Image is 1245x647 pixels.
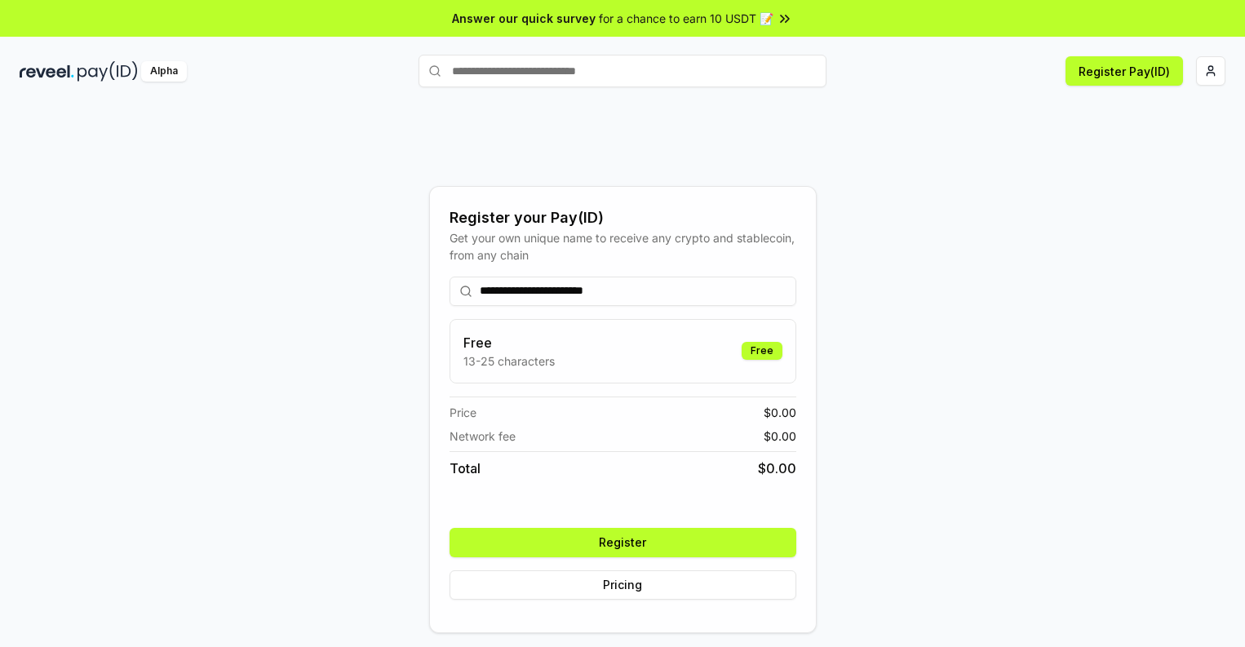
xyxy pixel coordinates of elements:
[764,428,796,445] span: $ 0.00
[742,342,782,360] div: Free
[20,61,74,82] img: reveel_dark
[450,206,796,229] div: Register your Pay(ID)
[463,333,555,352] h3: Free
[141,61,187,82] div: Alpha
[78,61,138,82] img: pay_id
[463,352,555,370] p: 13-25 characters
[450,229,796,264] div: Get your own unique name to receive any crypto and stablecoin, from any chain
[599,10,773,27] span: for a chance to earn 10 USDT 📝
[450,428,516,445] span: Network fee
[1066,56,1183,86] button: Register Pay(ID)
[450,570,796,600] button: Pricing
[758,459,796,478] span: $ 0.00
[450,459,481,478] span: Total
[450,528,796,557] button: Register
[764,404,796,421] span: $ 0.00
[452,10,596,27] span: Answer our quick survey
[450,404,476,421] span: Price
